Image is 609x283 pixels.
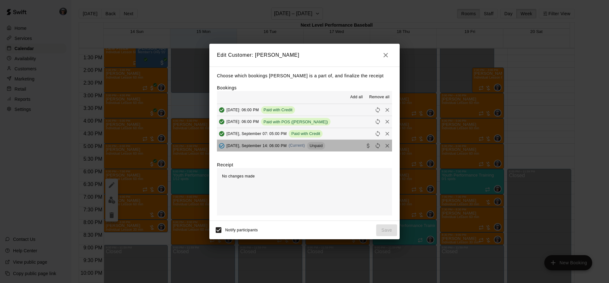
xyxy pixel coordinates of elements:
[261,107,295,112] span: Paid with Credit
[226,143,287,148] span: [DATE], September 14: 06:00 PM
[261,119,331,124] span: Paid with POS ([PERSON_NAME])
[373,119,383,124] span: Reschedule
[222,174,255,178] span: No changes made
[307,143,325,148] span: Unpaid
[217,140,392,151] button: Added - Collect Payment[DATE], September 14: 06:00 PM(Current)UnpaidCollect paymentRescheduleRemove
[209,44,400,67] h2: Edit Customer: [PERSON_NAME]
[373,107,383,112] span: Reschedule
[383,119,392,124] span: Remove
[226,131,287,136] span: [DATE], September 07: 05:00 PM
[373,143,383,148] span: Reschedule
[217,85,237,90] label: Bookings
[225,228,258,233] span: Notify participants
[217,162,233,168] label: Receipt
[217,72,392,80] p: Choose which bookings [PERSON_NAME] is a part of, and finalize the receipt
[367,92,392,102] button: Remove all
[346,92,367,102] button: Add all
[369,94,390,100] span: Remove all
[289,131,323,136] span: Paid with Credit
[226,107,259,112] span: [DATE]: 06:00 PM
[217,129,226,138] button: Added & Paid
[217,141,226,151] button: Added - Collect Payment
[217,117,226,126] button: Added & Paid
[383,107,392,112] span: Remove
[217,128,392,140] button: Added & Paid[DATE], September 07: 05:00 PMPaid with CreditRescheduleRemove
[226,119,259,124] span: [DATE]: 06:00 PM
[373,131,383,136] span: Reschedule
[383,131,392,136] span: Remove
[350,94,363,100] span: Add all
[363,143,373,148] span: Collect payment
[217,104,392,116] button: Added & Paid[DATE]: 06:00 PMPaid with CreditRescheduleRemove
[217,116,392,128] button: Added & Paid[DATE]: 06:00 PMPaid with POS ([PERSON_NAME])RescheduleRemove
[289,143,305,148] span: (Current)
[383,143,392,148] span: Remove
[217,105,226,115] button: Added & Paid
